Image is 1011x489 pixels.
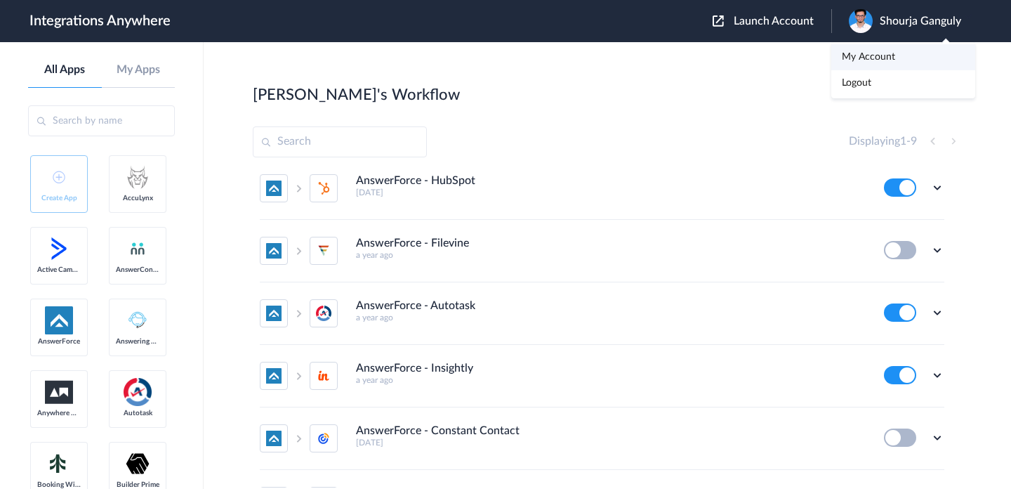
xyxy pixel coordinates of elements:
h5: [DATE] [356,438,865,448]
img: af-app-logo.svg [45,306,73,334]
img: builder-prime-logo.svg [124,450,152,478]
span: AccuLynx [116,194,159,202]
a: Logout [842,78,871,88]
input: Search [253,126,427,157]
span: Create App [37,194,81,202]
span: Launch Account [734,15,814,27]
img: Setmore_Logo.svg [45,451,73,476]
span: Shourja Ganguly [880,15,961,28]
span: Answering Service [116,337,159,346]
h4: AnswerForce - Filevine [356,237,469,250]
img: pp-2.jpg [849,9,873,33]
h5: a year ago [356,375,865,385]
img: aww.png [45,381,73,404]
h4: AnswerForce - Constant Contact [356,424,520,438]
span: Booking Widget [37,481,81,489]
h4: Displaying - [849,135,917,148]
span: Active Campaign [37,266,81,274]
button: Launch Account [713,15,831,28]
span: Builder Prime [116,481,159,489]
h5: a year ago [356,250,865,260]
span: Anywhere Works [37,409,81,417]
input: Search by name [28,105,175,136]
h5: [DATE] [356,188,865,197]
h2: [PERSON_NAME]'s Workflow [253,86,460,104]
img: acculynx-logo.svg [124,163,152,191]
img: active-campaign-logo.svg [45,235,73,263]
img: add-icon.svg [53,171,65,183]
h1: Integrations Anywhere [29,13,171,30]
span: 9 [911,136,917,147]
h5: a year ago [356,313,865,322]
h4: AnswerForce - HubSpot [356,174,475,188]
img: answerconnect-logo.svg [129,240,146,257]
span: Autotask [116,409,159,417]
span: 1 [900,136,906,147]
img: launch-acct-icon.svg [713,15,724,27]
a: My Apps [102,63,176,77]
img: Answering_service.png [124,306,152,334]
img: autotask.png [124,378,152,406]
span: AnswerForce [37,337,81,346]
a: All Apps [28,63,102,77]
h4: AnswerForce - Insightly [356,362,473,375]
h4: AnswerForce - Autotask [356,299,475,313]
a: My Account [842,52,895,62]
span: AnswerConnect [116,266,159,274]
